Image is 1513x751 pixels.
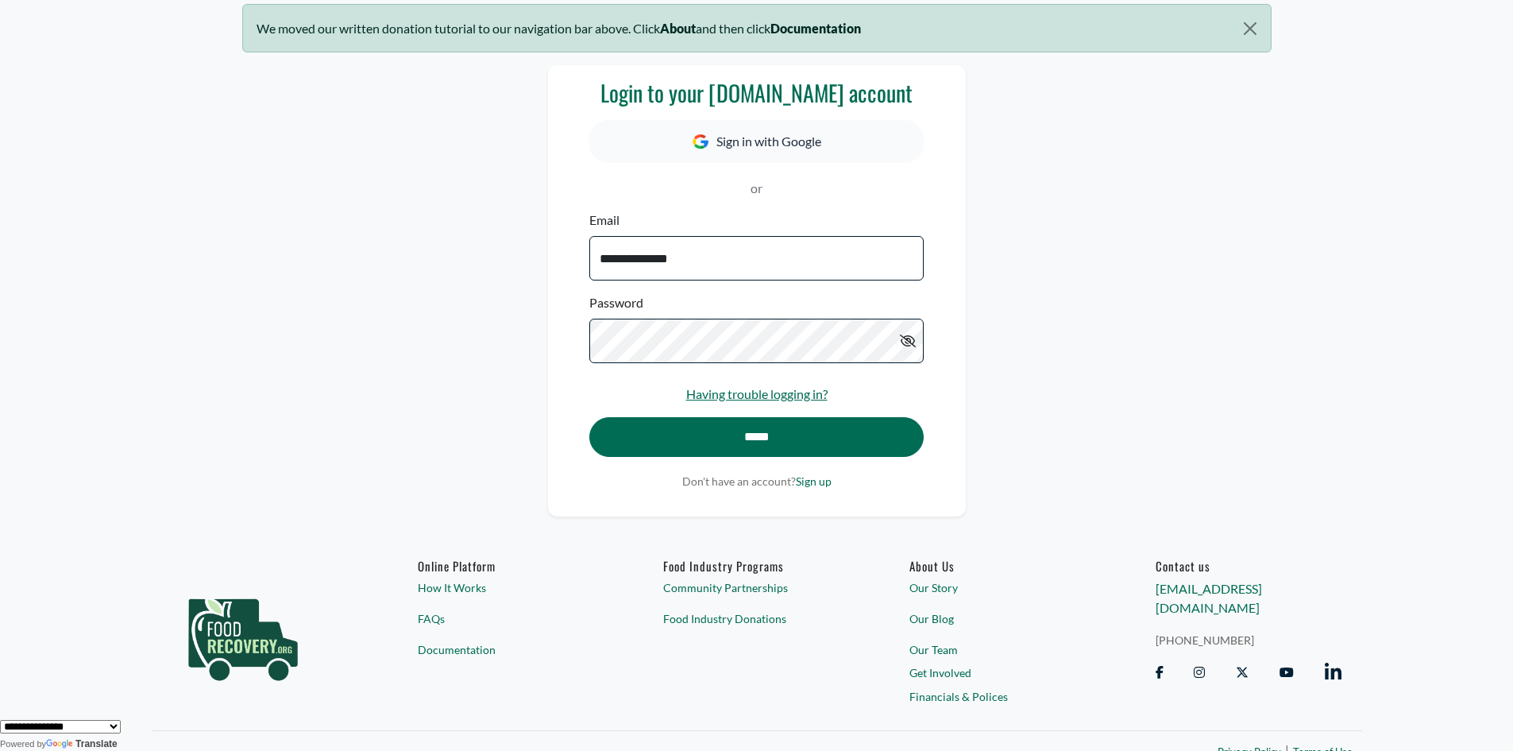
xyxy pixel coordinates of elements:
a: Our Team [909,641,1095,658]
label: Password [589,293,643,312]
a: Translate [46,738,118,749]
img: food_recovery_green_logo-76242d7a27de7ed26b67be613a865d9c9037ba317089b267e0515145e5e51427.png [172,559,315,710]
h6: Contact us [1156,559,1341,573]
p: Don't have an account? [589,473,923,490]
div: We moved our written donation tutorial to our navigation bar above. Click and then click [242,4,1272,52]
a: [PHONE_NUMBER] [1156,632,1341,648]
a: About Us [909,559,1095,573]
a: Community Partnerships [663,579,849,596]
a: Documentation [418,641,604,658]
b: Documentation [770,21,861,36]
img: Google Translate [46,739,75,750]
a: How It Works [418,579,604,596]
img: Google Icon [693,134,708,149]
label: Email [589,211,619,230]
a: Get Involved [909,664,1095,681]
b: About [660,21,696,36]
a: FAQs [418,610,604,627]
a: Sign up [796,474,832,488]
button: Close [1229,5,1270,52]
a: [EMAIL_ADDRESS][DOMAIN_NAME] [1156,581,1262,615]
a: Food Industry Donations [663,610,849,627]
a: Our Story [909,579,1095,596]
a: Our Blog [909,610,1095,627]
h6: Food Industry Programs [663,559,849,573]
h6: Online Platform [418,559,604,573]
button: Sign in with Google [589,120,923,163]
a: Having trouble logging in? [686,386,828,401]
h3: Login to your [DOMAIN_NAME] account [589,79,923,106]
p: or [589,179,923,198]
a: Financials & Polices [909,688,1095,705]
